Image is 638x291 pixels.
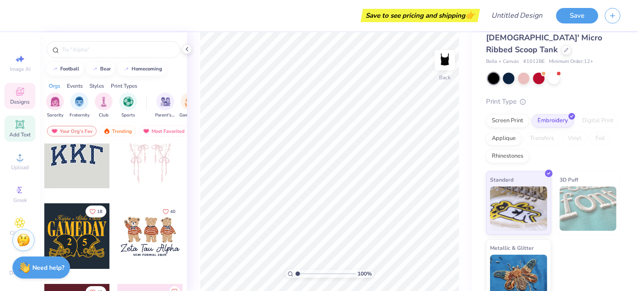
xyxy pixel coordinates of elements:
[560,186,617,231] img: 3D Puff
[99,126,136,136] div: Trending
[439,74,451,81] div: Back
[358,270,372,278] span: 100 %
[46,93,64,119] button: filter button
[51,128,58,134] img: most_fav.gif
[70,93,89,119] button: filter button
[132,66,162,71] div: homecoming
[524,132,560,145] div: Transfers
[363,9,478,22] div: Save to see pricing and shipping
[179,93,200,119] div: filter for Game Day
[86,206,106,217] button: Like
[10,66,31,73] span: Image AI
[560,175,578,184] span: 3D Puff
[51,66,58,72] img: trend_line.gif
[484,7,549,24] input: Untitled Design
[556,8,598,23] button: Save
[74,97,84,107] img: Fraternity Image
[119,93,137,119] div: filter for Sports
[111,82,137,90] div: Print Types
[576,114,619,128] div: Digital Print
[95,93,113,119] div: filter for Club
[9,269,31,276] span: Decorate
[70,93,89,119] div: filter for Fraternity
[61,45,175,54] input: Try "Alpha"
[159,206,179,217] button: Like
[436,51,454,69] img: Back
[47,62,83,76] button: football
[99,97,109,107] img: Club Image
[9,131,31,138] span: Add Text
[11,164,29,171] span: Upload
[86,62,115,76] button: bear
[155,93,175,119] div: filter for Parent's Weekend
[4,229,35,244] span: Clipart & logos
[32,264,64,272] strong: Need help?
[123,66,130,72] img: trend_line.gif
[99,112,109,119] span: Club
[562,132,587,145] div: Vinyl
[89,82,104,90] div: Styles
[486,132,521,145] div: Applique
[100,66,111,71] div: bear
[590,132,611,145] div: Foil
[170,210,175,214] span: 40
[486,20,602,55] span: Bella Canvas [DEMOGRAPHIC_DATA]' Micro Ribbed Scoop Tank
[486,150,529,163] div: Rhinestones
[47,112,63,119] span: Sorority
[179,93,200,119] button: filter button
[465,10,475,20] span: 👉
[490,175,514,184] span: Standard
[143,128,150,134] img: most_fav.gif
[103,128,110,134] img: trending.gif
[490,186,547,231] img: Standard
[13,197,27,204] span: Greek
[49,82,60,90] div: Orgs
[549,58,593,66] span: Minimum Order: 12 +
[155,93,175,119] button: filter button
[60,66,79,71] div: football
[97,210,102,214] span: 18
[179,112,200,119] span: Game Day
[486,58,519,66] span: Bella + Canvas
[119,93,137,119] button: filter button
[70,112,89,119] span: Fraternity
[155,112,175,119] span: Parent's Weekend
[123,97,133,107] img: Sports Image
[67,82,83,90] div: Events
[46,93,64,119] div: filter for Sorority
[91,66,98,72] img: trend_line.gif
[95,93,113,119] button: filter button
[118,62,166,76] button: homecoming
[50,97,60,107] img: Sorority Image
[486,97,620,107] div: Print Type
[486,114,529,128] div: Screen Print
[185,97,195,107] img: Game Day Image
[532,114,574,128] div: Embroidery
[490,243,534,252] span: Metallic & Glitter
[10,98,30,105] span: Designs
[160,97,171,107] img: Parent's Weekend Image
[121,112,135,119] span: Sports
[523,58,545,66] span: # 1012BE
[47,126,97,136] div: Your Org's Fav
[139,126,189,136] div: Most Favorited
